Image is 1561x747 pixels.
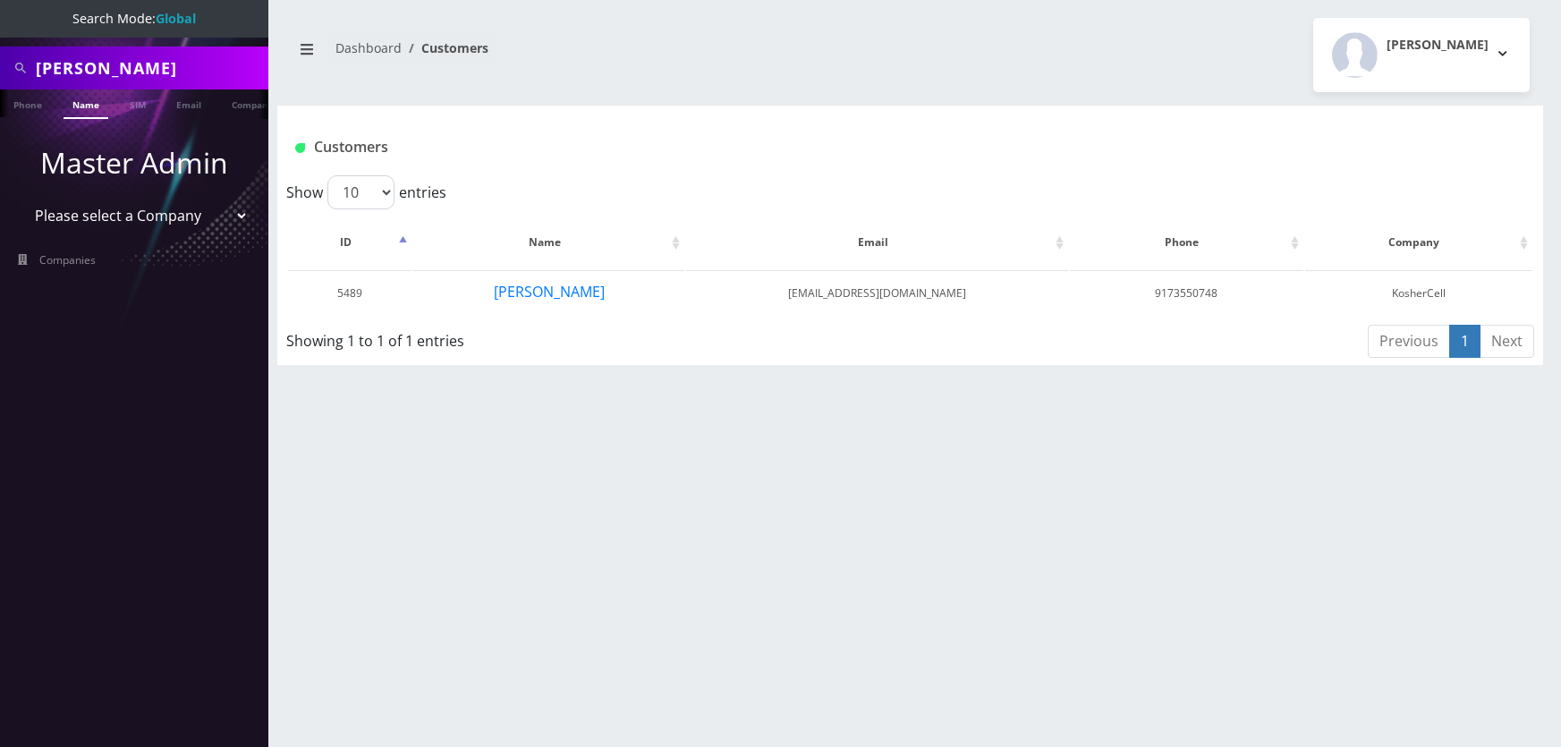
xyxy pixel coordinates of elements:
nav: breadcrumb [291,30,897,81]
span: Search Mode: [72,10,196,27]
a: Email [167,89,210,117]
a: Company [223,89,283,117]
input: Search All Companies [36,51,264,85]
label: Show entries [286,175,446,209]
strong: Global [156,10,196,27]
h2: [PERSON_NAME] [1387,38,1489,53]
a: Dashboard [335,39,402,56]
th: Phone: activate to sort column ascending [1070,216,1303,268]
th: Email: activate to sort column ascending [686,216,1067,268]
td: 5489 [288,270,411,316]
a: Name [64,89,108,119]
div: Showing 1 to 1 of 1 entries [286,323,793,352]
li: Customers [402,38,488,57]
td: KosherCell [1305,270,1532,316]
span: Companies [39,252,96,267]
a: Next [1480,325,1534,358]
a: Previous [1368,325,1450,358]
a: 1 [1449,325,1480,358]
td: 9173550748 [1070,270,1303,316]
button: [PERSON_NAME] [1313,18,1530,92]
a: SIM [121,89,155,117]
a: Phone [4,89,51,117]
td: [EMAIL_ADDRESS][DOMAIN_NAME] [686,270,1067,316]
th: ID: activate to sort column descending [288,216,411,268]
button: [PERSON_NAME] [493,280,606,303]
h1: Customers [295,139,1316,156]
th: Name: activate to sort column ascending [413,216,684,268]
select: Showentries [327,175,394,209]
th: Company: activate to sort column ascending [1305,216,1532,268]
